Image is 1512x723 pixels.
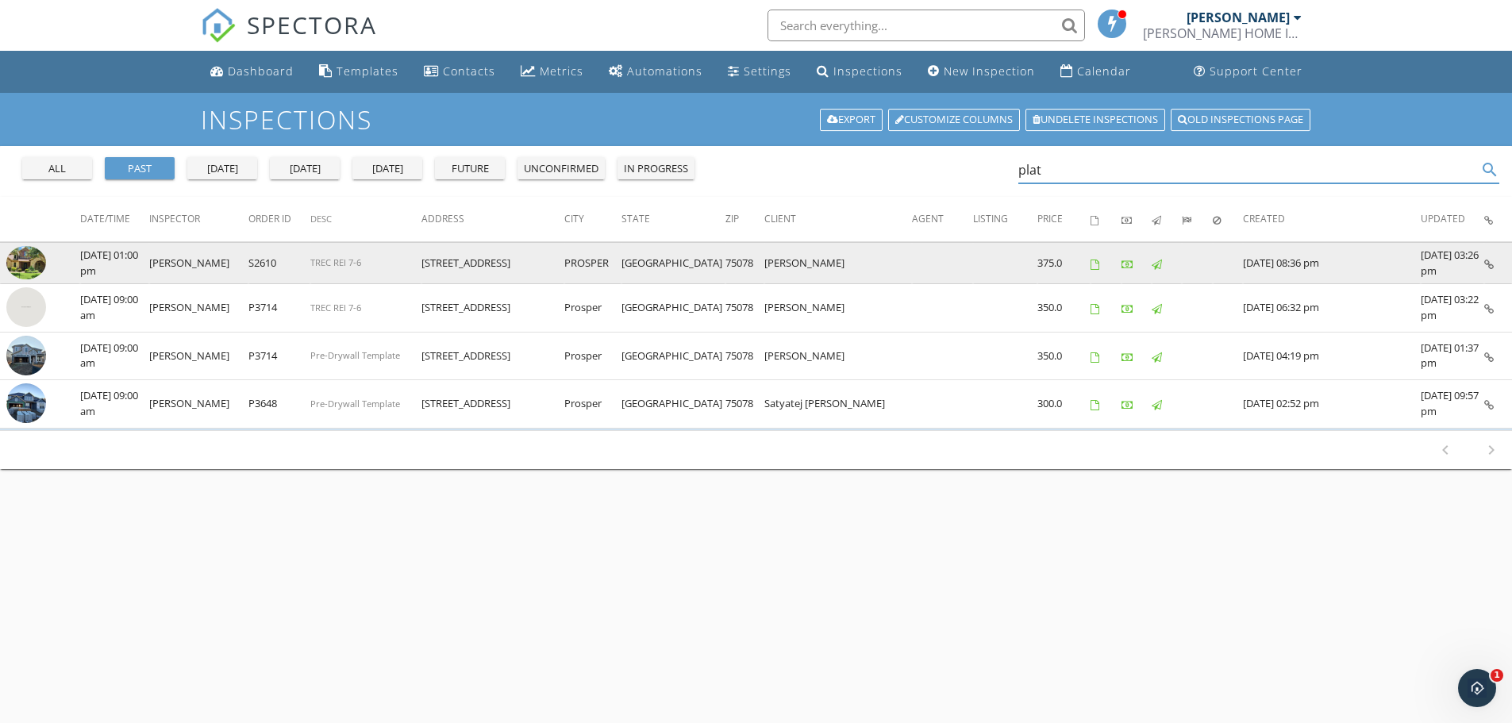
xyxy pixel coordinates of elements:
[29,161,86,177] div: all
[1143,25,1302,41] div: ROCKHILL HOME INSPECTIONS PLLC
[764,242,913,283] td: [PERSON_NAME]
[564,242,621,283] td: PROSPER
[417,57,502,87] a: Contacts
[441,161,498,177] div: future
[1243,197,1421,241] th: Created: Not sorted.
[1054,57,1137,87] a: Calendar
[421,197,564,241] th: Address: Not sorted.
[1458,669,1496,707] iframe: Intercom live chat
[627,63,702,79] div: Automations
[764,197,913,241] th: Client: Not sorted.
[725,197,764,241] th: Zip: Not sorted.
[310,398,400,410] span: Pre-Drywall Template
[888,109,1020,131] a: Customize Columns
[1243,380,1421,429] td: [DATE] 02:52 pm
[276,161,333,177] div: [DATE]
[1152,197,1182,241] th: Published: Not sorted.
[564,380,621,429] td: Prosper
[313,57,405,87] a: Templates
[564,332,621,380] td: Prosper
[149,242,249,283] td: [PERSON_NAME]
[810,57,909,87] a: Inspections
[310,349,400,361] span: Pre-Drywall Template
[22,157,92,179] button: all
[912,197,973,241] th: Agent: Not sorted.
[1421,284,1484,333] td: [DATE] 03:22 pm
[443,63,495,79] div: Contacts
[973,212,1008,225] span: Listing
[768,10,1085,41] input: Search everything...
[1037,212,1063,225] span: Price
[248,242,310,283] td: S2610
[1421,212,1465,225] span: Updated
[912,212,944,225] span: Agent
[725,242,764,283] td: 75078
[359,161,416,177] div: [DATE]
[1077,63,1131,79] div: Calendar
[352,157,422,179] button: [DATE]
[621,284,725,333] td: [GEOGRAPHIC_DATA]
[228,63,294,79] div: Dashboard
[1025,109,1165,131] a: Undelete inspections
[621,197,725,241] th: State: Not sorted.
[1480,160,1499,179] i: search
[764,284,913,333] td: [PERSON_NAME]
[1187,10,1290,25] div: [PERSON_NAME]
[820,109,883,131] a: Export
[201,21,377,55] a: SPECTORA
[725,212,739,225] span: Zip
[617,157,694,179] button: in progress
[1037,380,1091,429] td: 300.0
[248,380,310,429] td: P3648
[421,380,564,429] td: [STREET_ADDRESS]
[1187,57,1309,87] a: Support Center
[435,157,505,179] button: future
[624,161,688,177] div: in progress
[310,256,361,268] span: TREC REI 7-6
[517,157,605,179] button: unconfirmed
[564,212,584,225] span: City
[1243,242,1421,283] td: [DATE] 08:36 pm
[1037,242,1091,283] td: 375.0
[540,63,583,79] div: Metrics
[1182,197,1212,241] th: Submitted: Not sorted.
[1243,284,1421,333] td: [DATE] 06:32 pm
[524,161,598,177] div: unconfirmed
[80,380,149,429] td: [DATE] 09:00 am
[564,284,621,333] td: Prosper
[1213,197,1243,241] th: Canceled: Not sorted.
[1121,197,1152,241] th: Paid: Not sorted.
[270,157,340,179] button: [DATE]
[421,242,564,283] td: [STREET_ADDRESS]
[944,63,1035,79] div: New Inspection
[80,242,149,283] td: [DATE] 01:00 pm
[80,284,149,333] td: [DATE] 09:00 am
[80,197,149,241] th: Date/Time: Not sorted.
[921,57,1041,87] a: New Inspection
[149,212,200,225] span: Inspector
[1037,197,1091,241] th: Price: Not sorted.
[201,8,236,43] img: The Best Home Inspection Software - Spectora
[149,284,249,333] td: [PERSON_NAME]
[602,57,709,87] a: Automations (Basic)
[1484,197,1512,241] th: Inspection Details: Not sorted.
[1243,212,1285,225] span: Created
[744,63,791,79] div: Settings
[621,380,725,429] td: [GEOGRAPHIC_DATA]
[248,284,310,333] td: P3714
[1037,332,1091,380] td: 350.0
[80,332,149,380] td: [DATE] 09:00 am
[201,106,1312,133] h1: Inspections
[1018,157,1478,183] input: Search
[421,332,564,380] td: [STREET_ADDRESS]
[1037,284,1091,333] td: 350.0
[337,63,398,79] div: Templates
[204,57,300,87] a: Dashboard
[111,161,168,177] div: past
[514,57,590,87] a: Metrics
[149,380,249,429] td: [PERSON_NAME]
[310,197,421,241] th: Desc: Not sorted.
[6,383,46,423] img: cover.jpg
[621,212,650,225] span: State
[1421,332,1484,380] td: [DATE] 01:37 pm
